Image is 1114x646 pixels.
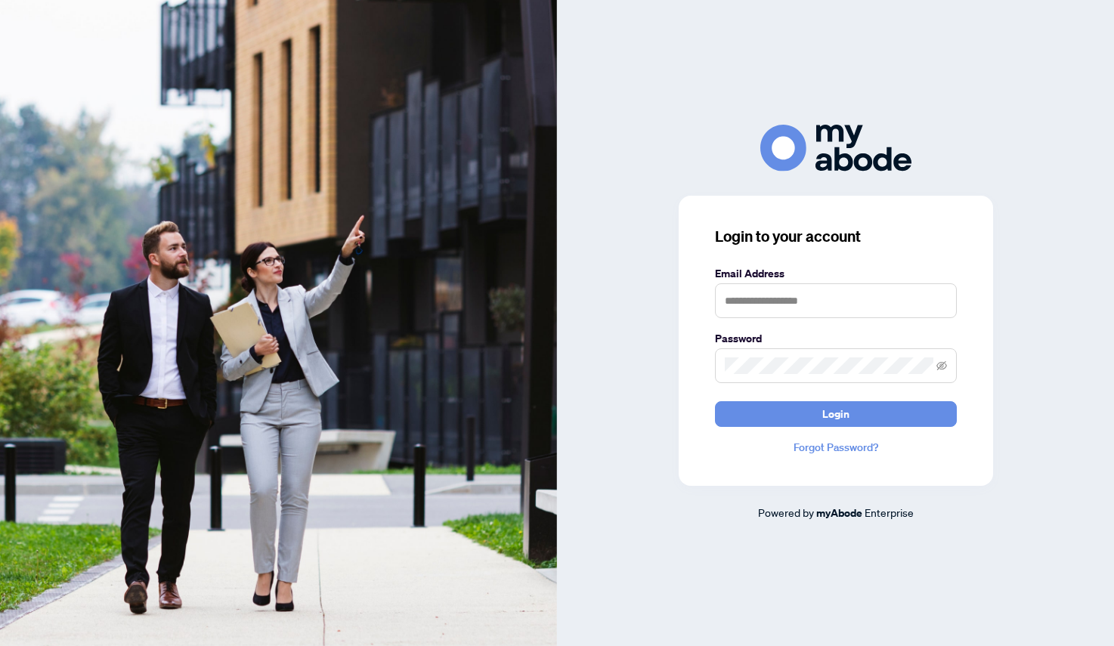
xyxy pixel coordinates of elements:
span: Enterprise [865,505,914,519]
img: ma-logo [760,125,911,171]
label: Email Address [715,265,957,282]
span: Login [822,402,849,426]
span: eye-invisible [936,360,947,371]
label: Password [715,330,957,347]
a: myAbode [816,505,862,521]
a: Forgot Password? [715,439,957,456]
button: Login [715,401,957,427]
span: Powered by [758,505,814,519]
h3: Login to your account [715,226,957,247]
